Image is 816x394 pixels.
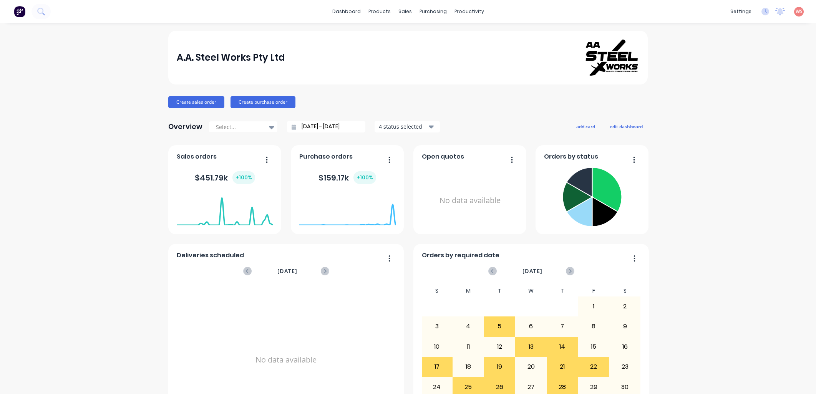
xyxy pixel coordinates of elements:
div: No data available [422,164,518,237]
span: Purchase orders [299,152,353,161]
button: Create sales order [168,96,224,108]
div: A.A. Steel Works Pty Ltd [177,50,285,65]
div: 15 [578,337,609,356]
button: 4 status selected [375,121,440,132]
div: 20 [516,357,546,376]
div: 1 [578,297,609,316]
button: Create purchase order [231,96,295,108]
div: 16 [610,337,640,356]
span: Sales orders [177,152,217,161]
div: 12 [484,337,515,356]
div: 3 [422,317,453,336]
div: M [453,285,484,296]
div: 10 [422,337,453,356]
div: W [515,285,547,296]
div: 9 [610,317,640,336]
div: 19 [484,357,515,376]
button: add card [571,121,600,131]
span: Open quotes [422,152,464,161]
div: 8 [578,317,609,336]
div: 17 [422,357,453,376]
div: 14 [547,337,578,356]
div: 4 [453,317,484,336]
span: Orders by status [544,152,598,161]
span: [DATE] [522,267,542,275]
div: 11 [453,337,484,356]
div: 23 [610,357,640,376]
button: edit dashboard [605,121,648,131]
div: 7 [547,317,578,336]
div: 5 [484,317,515,336]
div: T [547,285,578,296]
div: settings [726,6,755,17]
div: purchasing [416,6,451,17]
div: + 100 % [232,171,255,184]
div: T [484,285,516,296]
div: 4 status selected [379,123,427,131]
div: 18 [453,357,484,376]
div: 21 [547,357,578,376]
div: 22 [578,357,609,376]
div: 13 [516,337,546,356]
div: S [421,285,453,296]
div: products [365,6,395,17]
div: $ 451.79k [195,171,255,184]
div: productivity [451,6,488,17]
div: F [578,285,609,296]
div: Overview [168,119,202,134]
div: sales [395,6,416,17]
a: dashboard [328,6,365,17]
img: Factory [14,6,25,17]
img: A.A. Steel Works Pty Ltd [585,40,639,76]
div: $ 159.17k [318,171,376,184]
span: [DATE] [277,267,297,275]
span: WS [796,8,803,15]
div: + 100 % [353,171,376,184]
span: Orders by required date [422,251,499,260]
div: 6 [516,317,546,336]
div: S [609,285,641,296]
div: 2 [610,297,640,316]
